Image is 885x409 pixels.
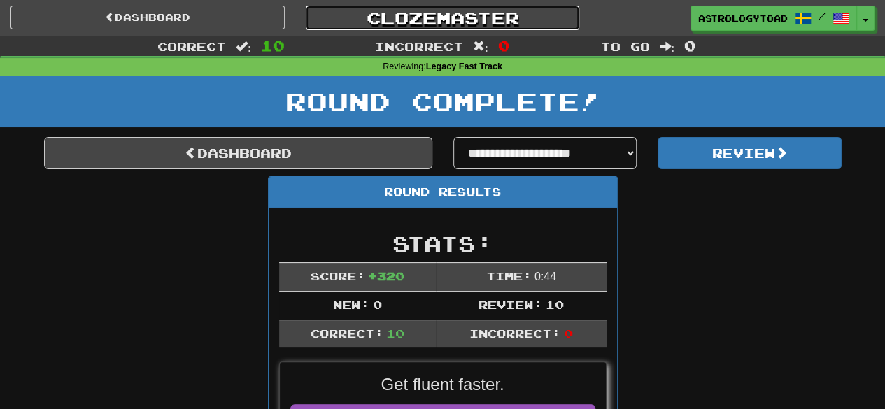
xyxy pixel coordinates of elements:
span: 0 [684,37,696,54]
span: Score: [310,269,364,282]
span: astrologytoad [698,12,788,24]
h2: Stats: [279,232,607,255]
span: 0 : 44 [534,271,556,282]
a: Dashboard [10,6,285,29]
span: : [473,41,488,52]
span: + 320 [368,269,404,282]
div: Round Results [269,177,617,208]
span: 0 [498,37,510,54]
span: To go [600,39,649,53]
span: New: [333,298,369,311]
span: 10 [261,37,285,54]
p: Get fluent faster. [290,373,595,396]
span: Review: [479,298,542,311]
button: Review [658,137,842,169]
span: 10 [386,327,404,340]
span: Incorrect [375,39,463,53]
span: Incorrect: [469,327,560,340]
a: Clozemaster [306,6,580,30]
a: astrologytoad / [691,6,857,31]
h1: Round Complete! [5,87,880,115]
span: : [659,41,674,52]
strong: Legacy Fast Track [426,62,502,71]
span: 0 [372,298,381,311]
span: 10 [545,298,563,311]
span: Time: [486,269,531,282]
span: Correct [157,39,226,53]
span: / [819,11,826,21]
span: Correct: [310,327,383,340]
span: 0 [563,327,572,340]
span: : [236,41,251,52]
a: Dashboard [44,137,432,169]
